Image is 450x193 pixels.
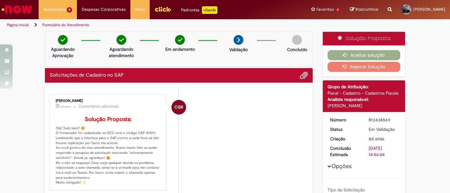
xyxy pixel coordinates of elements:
[60,105,71,108] time: 27/08/2025 13:12:07
[328,84,401,90] div: Grupo de Atribuição:
[181,6,217,14] div: Padroniza
[323,32,405,45] div: Solução Proposta
[328,187,365,193] b: Tipo da Solicitação
[325,126,364,132] dt: Status
[325,145,364,158] dt: Conclusão Estimada
[165,46,195,52] p: Em andamento
[50,73,124,78] h2: Solicitações de Cadastro no SAP Histórico de tíquete
[56,99,161,103] div: [PERSON_NAME]
[350,7,378,13] a: Rascunhos
[175,35,185,45] img: check-circle-green.png
[67,7,72,13] span: 5
[325,136,364,142] dt: Criação
[85,116,132,123] b: Solução Proposta:
[287,46,307,53] p: Concluído
[116,35,126,45] img: check-circle-green.png
[58,35,68,45] img: check-circle-green.png
[369,136,384,142] span: 8d atrás
[300,71,308,79] button: Adicionar anexos
[7,22,29,27] a: Página inicial
[43,6,66,13] span: Requisições
[292,35,302,45] img: img-circle-grey.png
[335,7,341,13] span: 2
[328,90,401,96] div: Fiscal - Cadastro - Cadastros Fiscais
[202,6,217,14] p: +GenAi
[106,46,137,59] p: Aguardando atendimento
[369,126,398,132] div: Em Validação
[355,6,378,12] span: Rascunhos
[369,136,384,142] time: 22/08/2025 09:01:38
[325,117,364,123] dt: Número
[47,46,78,59] p: Aguardando Aprovação
[328,50,401,60] button: Aceitar solução
[369,136,398,142] div: 22/08/2025 09:01:38
[369,145,398,158] div: [DATE] 14:56:04
[78,104,119,109] small: Comentários adicionais
[60,105,71,108] span: 2d atrás
[174,100,183,115] span: CGR
[229,46,248,53] p: Validação
[56,116,161,185] p: Olá! Tudo bem? 😊 O fornecedor foi cadastrado no ECC com o código SAP 470111. Lembrando que a inte...
[135,6,145,13] span: More
[413,7,445,12] span: [PERSON_NAME]
[82,6,126,13] span: Despesas Corporativas
[172,100,186,114] div: Camila Garcia Rafael
[1,3,33,16] img: ServiceNow
[154,4,172,14] img: click_logo_yellow_360x200.png
[328,102,401,109] div: [PERSON_NAME]
[369,117,398,123] div: R13438569
[42,22,89,27] a: Formulário de Atendimento
[5,19,295,31] ul: Trilhas de página
[328,96,401,102] div: Analista responsável:
[316,6,334,13] span: Favoritos
[328,62,401,72] button: Rejeitar Solução
[234,35,243,45] img: arrow-next.png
